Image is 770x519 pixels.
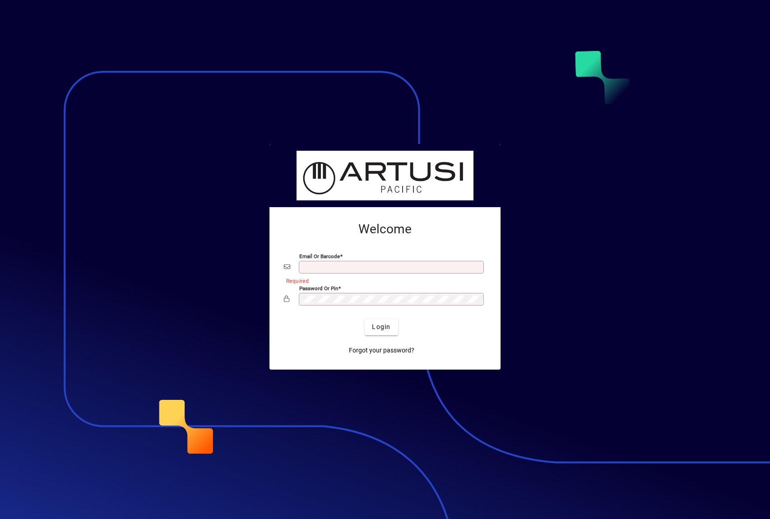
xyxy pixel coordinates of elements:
[345,343,418,359] a: Forgot your password?
[365,319,398,335] button: Login
[284,222,486,237] h2: Welcome
[349,346,414,355] span: Forgot your password?
[372,322,390,332] span: Login
[286,276,479,285] mat-error: Required
[299,253,340,259] mat-label: Email or Barcode
[299,285,338,291] mat-label: Password or Pin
